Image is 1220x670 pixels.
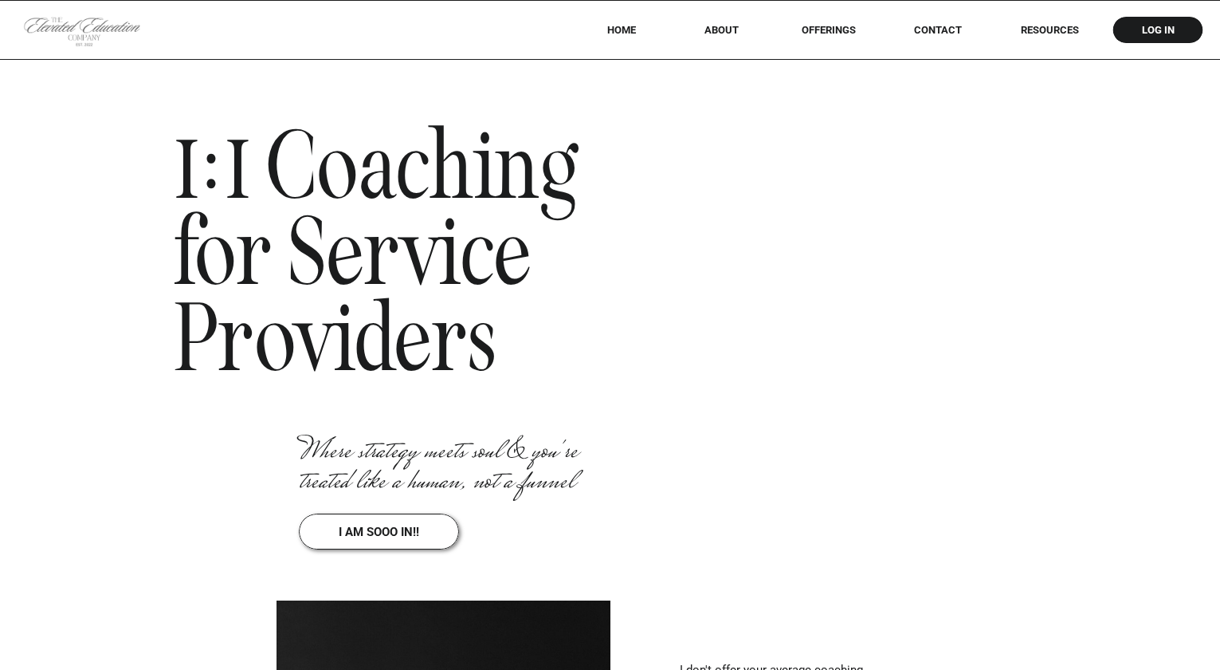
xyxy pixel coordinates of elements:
[299,438,617,491] p: Where strategy meets soul & you're treated like a human, not a funnel
[586,24,657,36] a: HOME
[693,24,750,36] a: About
[175,124,601,396] h1: 1:1 Coaching for Service Providers
[1127,24,1189,36] a: log in
[998,24,1100,36] a: RESOURCES
[779,24,878,36] a: offerings
[903,24,973,36] a: Contact
[323,525,436,534] a: i am sooo in!!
